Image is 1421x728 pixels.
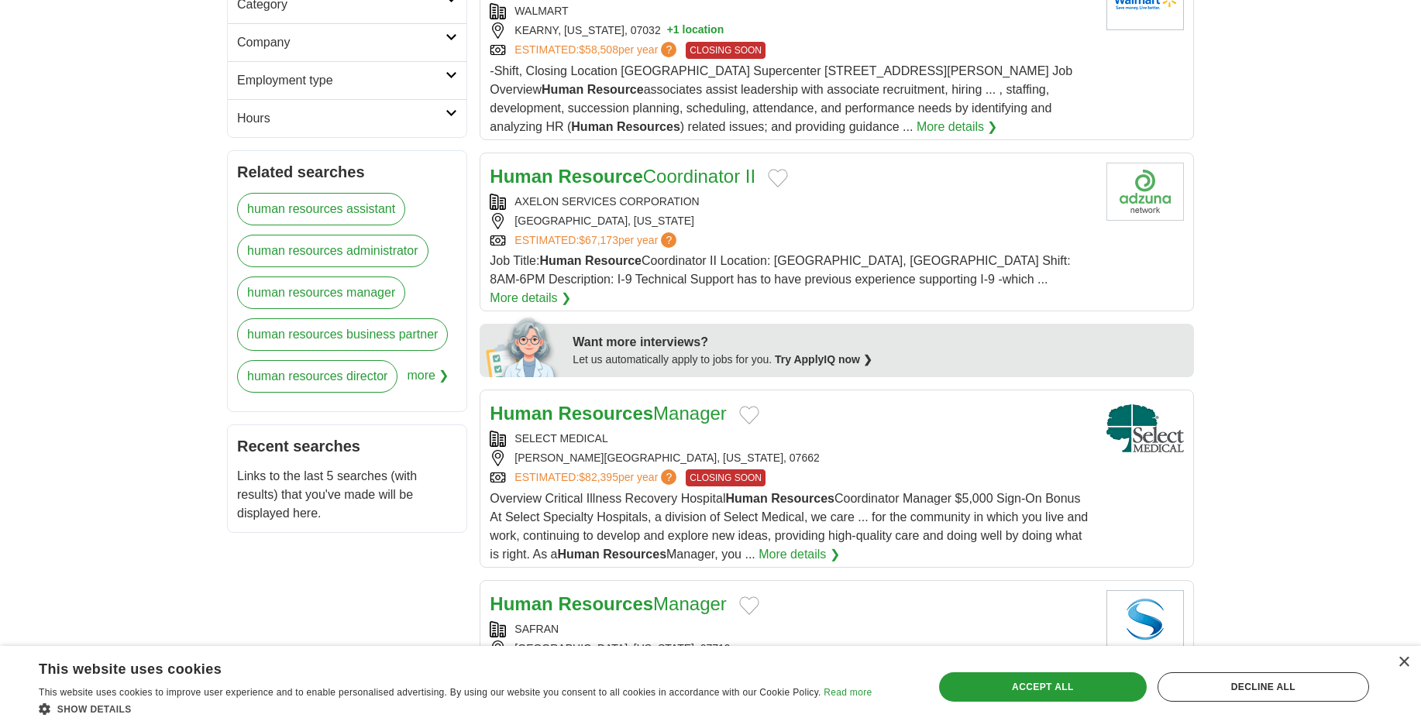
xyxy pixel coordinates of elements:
strong: Resources [617,120,680,133]
div: AXELON SERVICES CORPORATION [490,194,1094,210]
a: More details ❯ [490,289,571,307]
h2: Related searches [237,160,457,184]
strong: Resources [558,593,653,614]
strong: Human [558,548,600,561]
span: more ❯ [407,360,449,402]
a: WALMART [514,5,568,17]
span: ? [661,232,676,248]
h2: Company [237,33,446,52]
strong: Resources [771,492,834,505]
a: Human ResourceCoordinator II [490,166,755,187]
strong: Human [490,166,552,187]
a: ESTIMATED:$58,508per year? [514,42,680,59]
a: Human ResourcesManager [490,403,726,424]
span: $82,395 [579,471,618,483]
div: Let us automatically apply to jobs for you. [573,352,1185,368]
button: Add to favorite jobs [739,406,759,424]
span: This website uses cookies to improve user experience and to enable personalised advertising. By u... [39,687,821,698]
a: ESTIMATED:$67,173per year? [514,232,680,249]
div: Close [1398,657,1409,668]
span: ? [661,42,676,57]
strong: Human [490,593,552,614]
strong: Resource [585,254,642,267]
strong: Resources [603,548,666,561]
span: ? [661,469,676,485]
strong: Human [490,403,552,424]
img: Select Medical logo [1106,400,1184,458]
h2: Hours [237,109,446,128]
span: Job Title: Coordinator II Location: [GEOGRAPHIC_DATA], [GEOGRAPHIC_DATA] Shift: 8AM-6PM Descripti... [490,254,1070,286]
span: + [667,22,673,39]
span: $67,173 [579,234,618,246]
span: CLOSING SOON [686,469,766,486]
button: Add to favorite jobs [739,596,759,615]
div: Show details [39,701,872,716]
h2: Recent searches [237,434,457,458]
a: Company [228,23,466,61]
span: CLOSING SOON [686,42,766,59]
div: [PERSON_NAME][GEOGRAPHIC_DATA], [US_STATE], 07662 [490,450,1094,466]
a: SELECT MEDICAL [514,432,607,445]
a: Hours [228,99,466,137]
strong: Resource [587,83,644,96]
span: $58,508 [579,43,618,56]
strong: Human [539,254,581,267]
strong: Human [725,492,767,505]
span: Show details [57,704,132,715]
a: ESTIMATED:$82,395per year? [514,469,680,486]
button: Add to favorite jobs [768,169,788,187]
div: Accept all [939,672,1147,702]
div: Decline all [1158,672,1369,702]
a: Human ResourcesManager [490,593,726,614]
strong: Resources [558,403,653,424]
strong: Resource [558,166,642,187]
div: Want more interviews? [573,333,1185,352]
div: [GEOGRAPHIC_DATA], [US_STATE] [490,213,1094,229]
a: Read more, opens a new window [824,687,872,698]
img: apply-iq-scientist.png [486,315,561,377]
div: [GEOGRAPHIC_DATA], [US_STATE], 07719 [490,640,1094,657]
a: Try ApplyIQ now ❯ [775,353,872,366]
img: Safran Group logo [1106,590,1184,648]
h2: Employment type [237,71,446,90]
a: human resources manager [237,276,405,309]
span: Overview Critical Illness Recovery Hospital Coordinator Manager $5,000 Sign-On Bonus At Select Sp... [490,492,1088,561]
iframe: Sign in with Google Dialog [1103,15,1406,196]
button: +1 location [667,22,724,39]
a: human resources administrator [237,235,428,267]
a: human resources business partner [237,318,448,351]
span: -Shift, Closing Location [GEOGRAPHIC_DATA] Supercenter [STREET_ADDRESS][PERSON_NAME] Job Overview... [490,64,1072,133]
a: More details ❯ [759,545,840,564]
a: SAFRAN [514,623,559,635]
strong: Human [571,120,613,133]
a: human resources assistant [237,193,405,225]
a: Employment type [228,61,466,99]
a: human resources director [237,360,397,393]
strong: Human [542,83,583,96]
div: KEARNY, [US_STATE], 07032 [490,22,1094,39]
div: This website uses cookies [39,655,833,678]
a: More details ❯ [917,118,998,136]
p: Links to the last 5 searches (with results) that you've made will be displayed here. [237,467,457,523]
